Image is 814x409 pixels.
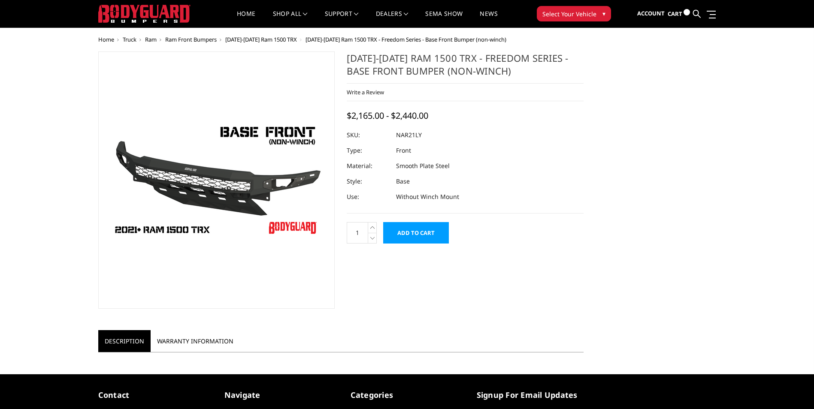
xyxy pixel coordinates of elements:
[98,330,151,352] a: Description
[347,110,428,121] span: $2,165.00 - $2,440.00
[98,389,212,401] h5: contact
[396,158,450,174] dd: Smooth Plate Steel
[347,143,390,158] dt: Type:
[98,5,191,23] img: BODYGUARD BUMPERS
[480,11,497,27] a: News
[396,189,459,204] dd: Without Winch Mount
[637,2,665,25] a: Account
[347,51,584,84] h1: [DATE]-[DATE] Ram 1500 TRX - Freedom Series - Base Front Bumper (non-winch)
[477,389,590,401] h5: signup for email updates
[396,127,422,143] dd: NAR21LY
[325,11,359,27] a: Support
[98,51,335,309] a: 2021-2024 Ram 1500 TRX - Freedom Series - Base Front Bumper (non-winch)
[668,10,682,18] span: Cart
[347,88,384,96] a: Write a Review
[109,120,324,241] img: 2021-2024 Ram 1500 TRX - Freedom Series - Base Front Bumper (non-winch)
[542,9,596,18] span: Select Your Vehicle
[165,36,217,43] a: Ram Front Bumpers
[347,174,390,189] dt: Style:
[668,2,690,26] a: Cart
[145,36,157,43] a: Ram
[396,174,410,189] dd: Base
[225,36,297,43] a: [DATE]-[DATE] Ram 1500 TRX
[306,36,506,43] span: [DATE]-[DATE] Ram 1500 TRX - Freedom Series - Base Front Bumper (non-winch)
[347,189,390,204] dt: Use:
[602,9,605,18] span: ▾
[383,222,449,244] input: Add to Cart
[273,11,308,27] a: shop all
[237,11,255,27] a: Home
[151,330,240,352] a: Warranty Information
[224,389,338,401] h5: Navigate
[396,143,411,158] dd: Front
[537,6,611,21] button: Select Your Vehicle
[637,9,665,17] span: Account
[376,11,409,27] a: Dealers
[425,11,463,27] a: SEMA Show
[98,36,114,43] a: Home
[347,158,390,174] dt: Material:
[347,127,390,143] dt: SKU:
[123,36,136,43] a: Truck
[351,389,464,401] h5: Categories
